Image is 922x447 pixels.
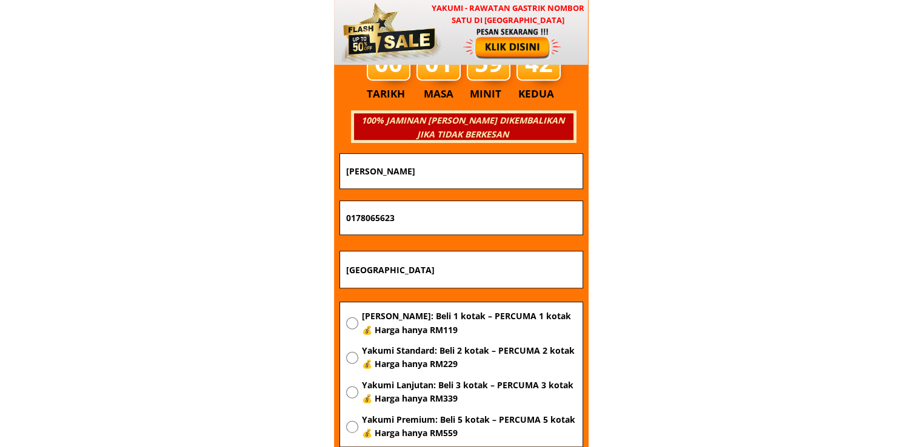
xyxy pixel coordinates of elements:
[361,379,576,406] span: Yakumi Lanjutan: Beli 3 kotak – PERCUMA 3 kotak 💰 Harga hanya RM339
[361,344,576,371] span: Yakumi Standard: Beli 2 kotak – PERCUMA 2 kotak 💰 Harga hanya RM229
[418,85,459,102] h3: MASA
[518,85,558,102] h3: KEDUA
[429,2,587,27] h3: YAKUMI - Rawatan Gastrik Nombor Satu di [GEOGRAPHIC_DATA]
[343,201,580,235] input: Nombor Telefon Bimbit
[470,85,506,102] h3: MINIT
[352,114,573,141] h3: 100% JAMINAN [PERSON_NAME] DIKEMBALIKAN JIKA TIDAK BERKESAN
[361,310,576,337] span: [PERSON_NAME]: Beli 1 kotak – PERCUMA 1 kotak 💰 Harga hanya RM119
[367,85,418,102] h3: TARIKH
[343,251,580,288] input: Alamat
[343,154,580,188] input: Nama penuh
[361,413,576,440] span: Yakumi Premium: Beli 5 kotak – PERCUMA 5 kotak 💰 Harga hanya RM559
